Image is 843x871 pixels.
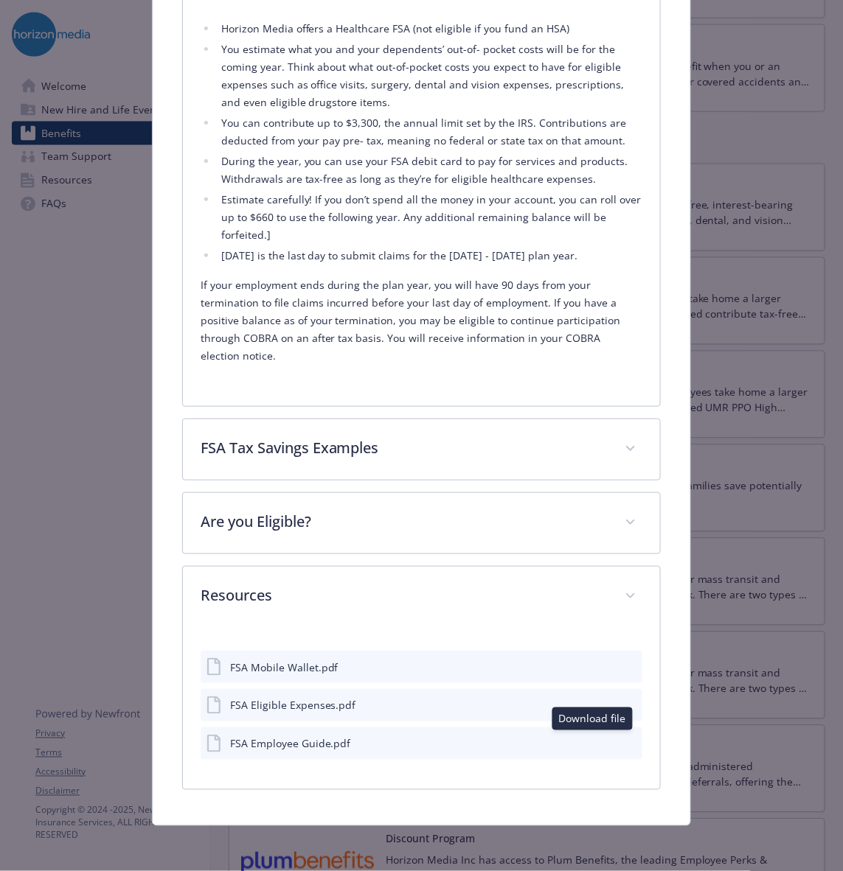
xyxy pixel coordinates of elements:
[217,153,643,188] li: During the year, you can use your FSA debit card to pay for services and products. Withdrawals ar...
[183,567,661,627] div: Resources
[623,736,636,752] button: preview file
[217,191,643,244] li: Estimate carefully! If you don’t spend all the money in your account, you can roll over up to $66...
[600,736,611,752] button: download file
[183,419,661,480] div: FSA Tax Savings Examples
[217,20,643,38] li: Horizon Media offers a Healthcare FSA (not eligible if you fund an HSA)
[183,627,661,789] div: Resources
[600,660,611,675] button: download file
[230,698,356,713] div: FSA Eligible Expenses.pdf
[201,276,643,365] p: If your employment ends during the plan year, you will have 90 days from your termination to file...
[201,437,608,459] p: FSA Tax Savings Examples
[230,736,351,752] div: FSA Employee Guide.pdf
[183,493,661,553] div: Are you Eligible?
[201,584,608,606] p: Resources
[217,114,643,150] li: You can contribute up to $3,300, the annual limit set by the IRS. Contributions are deducted from...
[217,247,643,265] li: [DATE] is the last day to submit claims for the [DATE] - [DATE] plan year.
[552,707,633,730] div: Download file
[201,511,608,533] p: Are you Eligible?
[217,41,643,111] li: You estimate what you and your dependents’ out-of- pocket costs will be for the coming year. Thin...
[230,660,339,675] div: FSA Mobile Wallet.pdf
[183,6,661,407] div: How The FSA Plan Works
[623,660,636,675] button: preview file
[623,698,636,713] button: preview file
[600,698,611,713] button: download file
